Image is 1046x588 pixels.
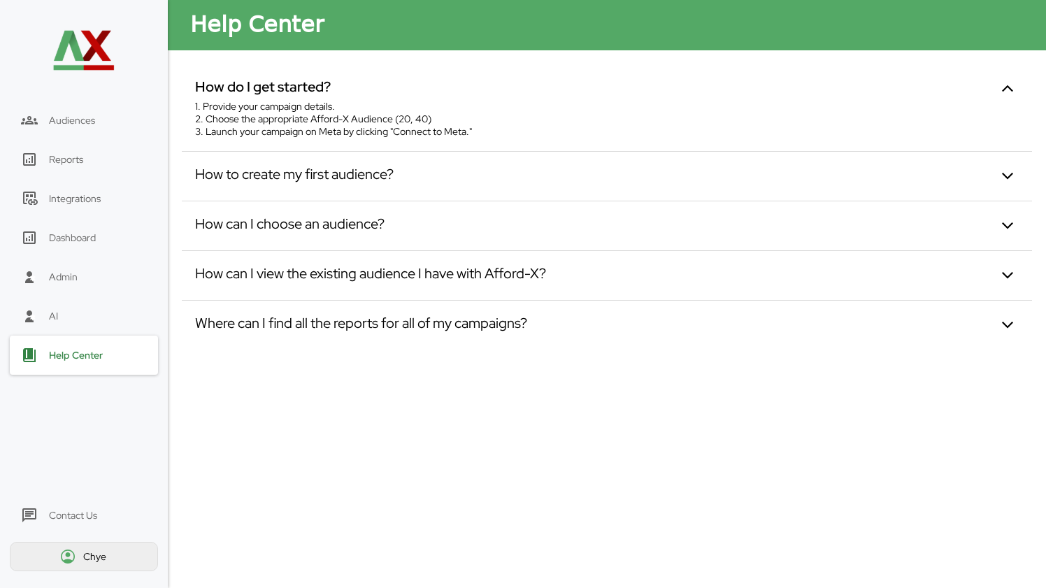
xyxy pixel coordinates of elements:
[195,165,394,187] span: How to create my first audience?
[49,114,95,127] span: Audiences
[49,509,97,522] div: Contact Us
[83,550,108,563] div: Chye
[195,264,546,287] span: How can I view the existing audience I have with Afford-X?
[195,215,385,237] span: How can I choose an audience?
[49,192,101,205] div: Integrations
[190,9,324,41] div: Help Center
[49,349,103,361] div: Help Center
[195,100,1019,138] div: 1. Provide your campaign details. 2. Choose the appropriate Afford-X Audience (20, 40) 3. Launch ...
[49,231,96,244] div: Dashboard
[195,78,331,100] span: How do I get started?
[195,314,527,336] span: Where can I find all the reports for all of my campaigns?
[49,271,78,283] div: Admin
[49,310,58,322] div: AI
[49,153,83,166] div: Reports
